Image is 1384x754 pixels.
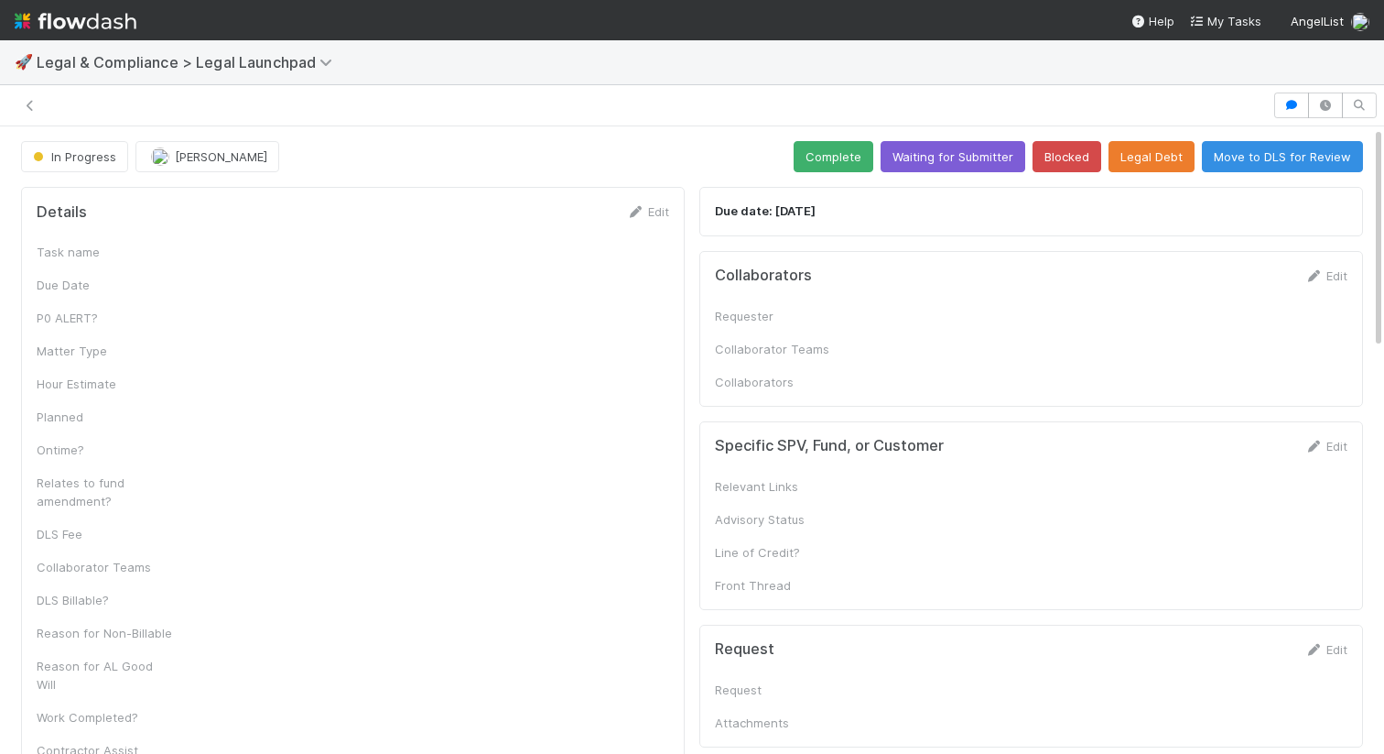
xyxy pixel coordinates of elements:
[715,437,944,455] h5: Specific SPV, Fund, or Customer
[1351,13,1369,31] img: avatar_c584de82-e924-47af-9431-5c284c40472a.png
[37,624,174,642] div: Reason for Non-Billable
[715,543,852,562] div: Line of Credit?
[29,149,116,164] span: In Progress
[1304,268,1347,283] a: Edit
[715,373,852,391] div: Collaborators
[715,203,816,218] strong: Due date: [DATE]
[1291,14,1344,28] span: AngelList
[1033,141,1101,172] button: Blocked
[37,342,174,360] div: Matter Type
[1304,642,1347,657] a: Edit
[1304,439,1347,453] a: Edit
[1130,12,1174,30] div: Help
[37,375,174,393] div: Hour Estimate
[626,204,669,219] a: Edit
[1202,141,1363,172] button: Move to DLS for Review
[37,203,87,222] h5: Details
[21,141,128,172] button: In Progress
[37,591,174,609] div: DLS Billable?
[881,141,1025,172] button: Waiting for Submitter
[37,708,174,727] div: Work Completed?
[37,441,174,459] div: Ontime?
[715,640,774,659] h5: Request
[715,576,852,595] div: Front Thread
[715,510,852,529] div: Advisory Status
[15,5,136,37] img: logo-inverted-e16ddd16eac7371096b0.svg
[715,714,852,732] div: Attachments
[715,267,812,285] h5: Collaborators
[37,408,174,426] div: Planned
[715,477,852,496] div: Relevant Links
[37,309,174,327] div: P0 ALERT?
[794,141,873,172] button: Complete
[37,525,174,543] div: DLS Fee
[15,54,33,70] span: 🚀
[1189,14,1261,28] span: My Tasks
[37,474,174,510] div: Relates to fund amendment?
[1108,141,1195,172] button: Legal Debt
[37,657,174,694] div: Reason for AL Good Will
[715,340,852,358] div: Collaborator Teams
[37,276,174,294] div: Due Date
[715,681,852,699] div: Request
[37,53,341,71] span: Legal & Compliance > Legal Launchpad
[715,307,852,325] div: Requester
[37,558,174,576] div: Collaborator Teams
[37,243,174,261] div: Task name
[1189,12,1261,30] a: My Tasks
